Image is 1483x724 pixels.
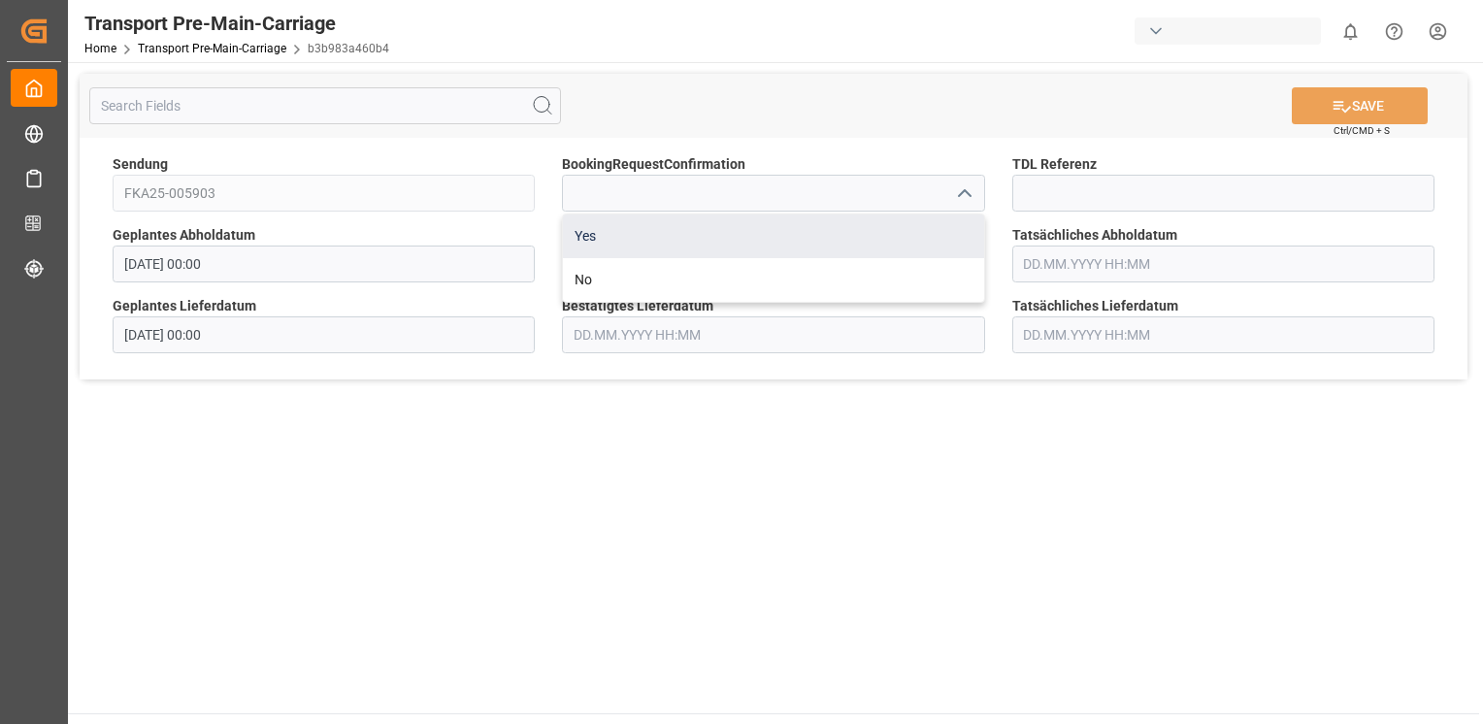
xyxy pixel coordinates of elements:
div: No [563,258,983,302]
a: Home [84,42,116,55]
button: SAVE [1292,87,1428,124]
span: TDL Referenz [1012,154,1097,175]
span: Tatsächliches Lieferdatum [1012,296,1178,316]
input: DD.MM.YYYY HH:MM [1012,246,1434,282]
div: Yes [563,214,983,258]
span: Geplantes Abholdatum [113,225,255,246]
span: Geplantes Lieferdatum [113,296,256,316]
span: Ctrl/CMD + S [1334,123,1390,138]
span: BookingRequestConfirmation [562,154,745,175]
input: DD.MM.YYYY HH:MM [113,316,535,353]
span: Sendung [113,154,168,175]
input: DD.MM.YYYY HH:MM [113,246,535,282]
div: Transport Pre-Main-Carriage [84,9,389,38]
input: DD.MM.YYYY HH:MM [562,316,984,353]
input: Search Fields [89,87,561,124]
button: close menu [948,179,977,209]
button: show 0 new notifications [1329,10,1372,53]
span: Bestätigtes Lieferdatum [562,296,713,316]
button: Help Center [1372,10,1416,53]
a: Transport Pre-Main-Carriage [138,42,286,55]
span: Tatsächliches Abholdatum [1012,225,1177,246]
input: DD.MM.YYYY HH:MM [1012,316,1434,353]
